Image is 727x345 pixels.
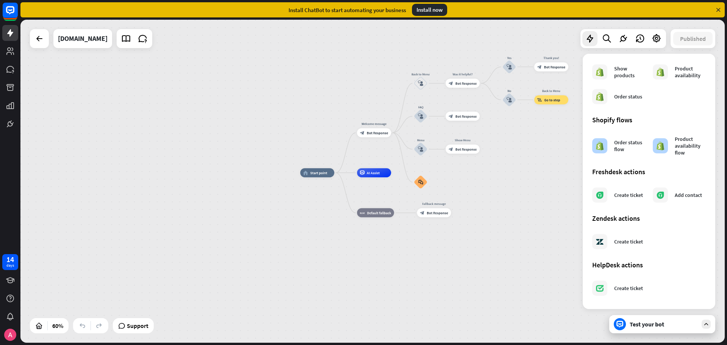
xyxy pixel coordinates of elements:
[58,29,108,48] div: asia.armstrongtire.com
[592,261,706,269] div: HelpDesk actions
[367,170,380,175] span: AI Assist
[456,114,477,119] span: Bot Response
[592,214,706,223] div: Zendesk actions
[614,192,643,198] div: Create ticket
[456,81,477,86] span: Bot Response
[418,147,423,152] i: block_user_input
[675,136,706,156] div: Product availability flow
[675,65,706,79] div: Product availability
[407,138,434,142] div: Menu
[6,263,14,268] div: days
[544,64,565,69] span: Bot Response
[418,114,423,119] i: block_user_input
[360,130,365,135] i: block_bot_response
[544,97,560,102] span: Go to step
[360,211,365,215] i: block_fallback
[412,4,447,16] div: Install now
[303,170,308,175] i: home_2
[354,121,395,126] div: Welcome message
[507,97,512,102] i: block_user_input
[6,3,29,26] button: Open LiveChat chat widget
[427,211,448,215] span: Bot Response
[50,320,66,332] div: 60%
[418,180,423,184] i: block_faq
[456,147,477,151] span: Bot Response
[289,6,406,14] div: Install ChatBot to start automating your business
[496,88,523,93] div: No
[614,139,645,153] div: Order status flow
[418,81,423,86] i: block_user_input
[367,130,388,135] span: Bot Response
[310,170,327,175] span: Start point
[592,116,706,124] div: Shopify flows
[407,72,434,76] div: Back to Menu
[6,256,14,263] div: 14
[449,147,453,151] i: block_bot_response
[442,72,483,76] div: Was it helpful?
[531,88,572,93] div: Back to Menu
[537,97,542,102] i: block_goto
[673,32,713,45] button: Published
[420,211,424,215] i: block_bot_response
[449,114,453,119] i: block_bot_response
[630,320,698,328] div: Test your bot
[614,65,645,79] div: Show products
[367,211,391,215] span: Default fallback
[496,55,523,60] div: Yes
[407,105,434,109] div: FAQ
[2,254,18,270] a: 14 days
[127,320,148,332] span: Support
[614,238,643,245] div: Create ticket
[614,93,642,100] div: Order status
[413,201,454,206] div: Fallback message
[507,64,512,69] i: block_user_input
[614,285,643,292] div: Create ticket
[531,55,572,60] div: Thank you!
[442,138,483,142] div: Show Menu
[449,81,453,86] i: block_bot_response
[675,192,702,198] div: Add contact
[537,64,542,69] i: block_bot_response
[592,167,706,176] div: Freshdesk actions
